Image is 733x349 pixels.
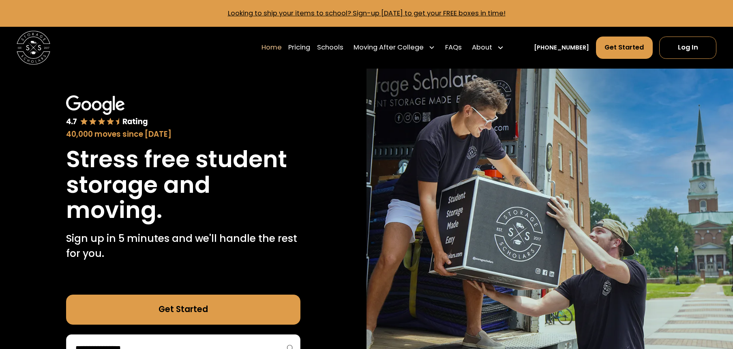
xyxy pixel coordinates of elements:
a: Pricing [288,36,310,60]
div: Moving After College [350,36,438,60]
img: Google 4.7 star rating [66,95,148,127]
a: Home [261,36,282,60]
a: Log In [659,37,716,59]
h1: Stress free student storage and moving. [66,146,300,222]
a: Looking to ship your items to school? Sign-up [DATE] to get your FREE boxes in time! [228,9,506,18]
p: Sign up in 5 minutes and we'll handle the rest for you. [66,231,300,261]
a: [PHONE_NUMBER] [534,43,589,52]
div: About [469,36,507,60]
div: About [472,43,492,53]
div: Moving After College [354,43,424,53]
a: Get Started [66,295,300,325]
img: Storage Scholars main logo [17,31,50,65]
a: Schools [317,36,343,60]
a: Get Started [596,37,653,59]
a: home [17,31,50,65]
div: 40,000 moves since [DATE] [66,129,300,140]
a: FAQs [445,36,462,60]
